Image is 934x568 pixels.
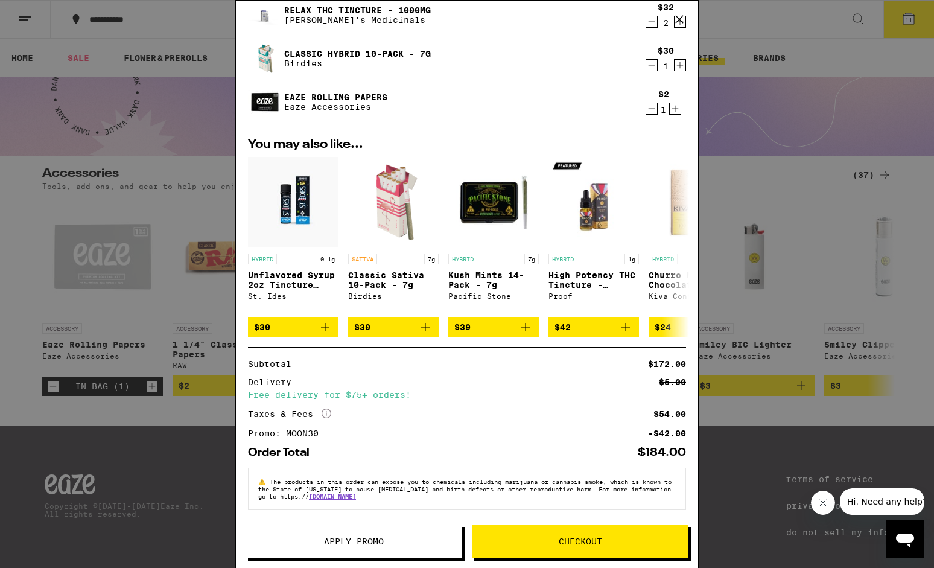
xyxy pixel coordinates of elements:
[284,92,387,102] a: Eaze Rolling Papers
[248,85,282,119] img: Eaze Rolling Papers
[548,157,639,317] a: Open page for High Potency THC Tincture - 1000mg from Proof
[309,493,356,500] a: [DOMAIN_NAME]
[649,254,678,264] p: HYBRID
[424,254,439,264] p: 7g
[448,157,539,317] a: Open page for Kush Mints 14-Pack - 7g from Pacific Stone
[646,59,658,71] button: Decrement
[624,254,639,264] p: 1g
[548,270,639,290] p: High Potency THC Tincture - 1000mg
[448,317,539,337] button: Add to bag
[472,525,688,558] button: Checkout
[658,2,674,12] div: $32
[649,270,739,290] p: Churro Milk Chocolate Bar
[248,42,282,75] img: Classic Hybrid 10-Pack - 7g
[649,157,739,247] img: Kiva Confections - Churro Milk Chocolate Bar
[559,537,602,546] span: Checkout
[284,15,431,25] p: [PERSON_NAME]'s Medicinals
[248,429,327,438] div: Promo: MOON30
[454,322,471,332] span: $39
[246,525,462,558] button: Apply Promo
[658,105,669,115] div: 1
[254,322,270,332] span: $30
[348,157,439,317] a: Open page for Classic Sativa 10-Pack - 7g from Birdies
[324,537,384,546] span: Apply Promo
[548,254,577,264] p: HYBRID
[284,102,387,112] p: Eaze Accessories
[248,378,300,386] div: Delivery
[248,157,338,317] a: Open page for Unflavored Syrup 2oz Tincture 1000mg from St. Ides
[284,49,431,59] a: Classic Hybrid 10-Pack - 7g
[448,270,539,290] p: Kush Mints 14-Pack - 7g
[258,478,270,485] span: ⚠️
[840,488,924,515] iframe: Message from company
[638,447,686,458] div: $184.00
[554,322,571,332] span: $42
[658,89,669,99] div: $2
[448,157,539,247] img: Pacific Stone - Kush Mints 14-Pack - 7g
[658,18,674,28] div: 2
[248,391,686,399] div: Free delivery for $75+ orders!
[646,16,658,28] button: Decrement
[649,317,739,337] button: Add to bag
[524,254,539,264] p: 7g
[348,292,439,300] div: Birdies
[7,8,87,18] span: Hi. Need any help?
[248,270,338,290] p: Unflavored Syrup 2oz Tincture 1000mg
[317,254,338,264] p: 0.1g
[284,59,431,68] p: Birdies
[669,103,681,115] button: Increment
[248,292,338,300] div: St. Ides
[658,46,674,56] div: $30
[448,254,477,264] p: HYBRID
[548,292,639,300] div: Proof
[659,378,686,386] div: $5.00
[649,292,739,300] div: Kiva Confections
[248,5,282,25] img: Relax THC Tincture - 1000mg
[348,254,377,264] p: SATIVA
[548,317,639,337] button: Add to bag
[348,157,439,247] img: Birdies - Classic Sativa 10-Pack - 7g
[248,139,686,151] h2: You may also like...
[653,410,686,418] div: $54.00
[655,322,671,332] span: $24
[448,292,539,300] div: Pacific Stone
[284,5,431,15] a: Relax THC Tincture - 1000mg
[248,447,318,458] div: Order Total
[886,520,924,558] iframe: Button to launch messaging window
[248,409,331,420] div: Taxes & Fees
[348,270,439,290] p: Classic Sativa 10-Pack - 7g
[348,317,439,337] button: Add to bag
[548,157,639,247] img: Proof - High Potency THC Tincture - 1000mg
[354,322,370,332] span: $30
[811,491,835,515] iframe: Close message
[649,157,739,317] a: Open page for Churro Milk Chocolate Bar from Kiva Confections
[248,360,300,368] div: Subtotal
[248,157,338,247] img: St. Ides - Unflavored Syrup 2oz Tincture 1000mg
[648,429,686,438] div: -$42.00
[248,317,338,337] button: Add to bag
[658,62,674,71] div: 1
[648,360,686,368] div: $172.00
[646,103,658,115] button: Decrement
[674,59,686,71] button: Increment
[258,478,672,500] span: The products in this order can expose you to chemicals including marijuana or cannabis smoke, whi...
